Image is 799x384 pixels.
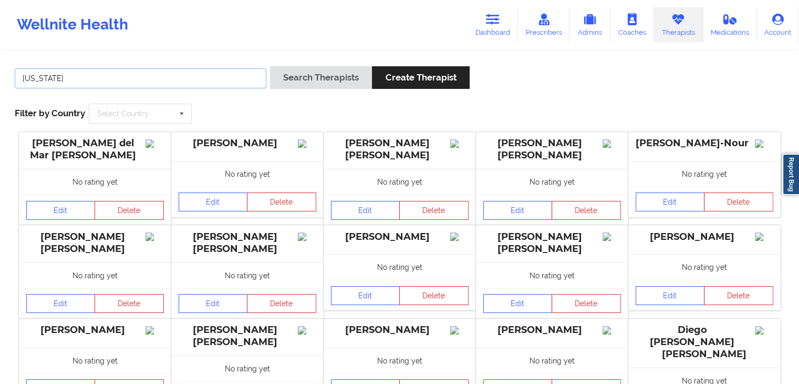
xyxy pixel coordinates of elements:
[331,231,469,243] div: [PERSON_NAME]
[476,169,628,195] div: No rating yet
[26,201,96,220] a: Edit
[95,201,164,220] button: Delete
[19,169,171,195] div: No rating yet
[636,231,773,243] div: [PERSON_NAME]
[372,66,469,89] button: Create Therapist
[171,161,324,187] div: No rating yet
[654,7,703,42] a: Therapists
[552,201,621,220] button: Delete
[331,137,469,161] div: [PERSON_NAME] [PERSON_NAME]
[179,294,248,313] a: Edit
[331,324,469,336] div: [PERSON_NAME]
[636,137,773,149] div: [PERSON_NAME]-Nour
[298,139,316,148] img: Image%2Fplaceholer-image.png
[483,324,621,336] div: [PERSON_NAME]
[179,231,316,255] div: [PERSON_NAME] [PERSON_NAME]
[756,7,799,42] a: Account
[552,294,621,313] button: Delete
[782,154,799,195] a: Report Bug
[298,233,316,241] img: Image%2Fplaceholer-image.png
[26,231,164,255] div: [PERSON_NAME] [PERSON_NAME]
[171,356,324,381] div: No rating yet
[399,201,469,220] button: Delete
[518,7,570,42] a: Prescribers
[399,286,469,305] button: Delete
[603,326,621,335] img: Image%2Fplaceholer-image.png
[331,286,400,305] a: Edit
[324,348,476,373] div: No rating yet
[15,68,266,88] input: Search Keywords
[324,254,476,280] div: No rating yet
[603,139,621,148] img: Image%2Fplaceholer-image.png
[247,294,316,313] button: Delete
[755,233,773,241] img: Image%2Fplaceholer-image.png
[26,324,164,336] div: [PERSON_NAME]
[270,66,372,89] button: Search Therapists
[146,139,164,148] img: Image%2Fplaceholer-image.png
[628,254,781,280] div: No rating yet
[247,193,316,211] button: Delete
[703,7,757,42] a: Medications
[476,262,628,288] div: No rating yet
[450,139,469,148] img: Image%2Fplaceholer-image.png
[97,110,149,117] div: Select Country
[179,137,316,149] div: [PERSON_NAME]
[26,294,96,313] a: Edit
[610,7,654,42] a: Coaches
[704,286,773,305] button: Delete
[19,262,171,288] div: No rating yet
[450,326,469,335] img: Image%2Fplaceholer-image.png
[755,326,773,335] img: Image%2Fplaceholer-image.png
[603,233,621,241] img: Image%2Fplaceholer-image.png
[146,233,164,241] img: Image%2Fplaceholer-image.png
[636,193,705,211] a: Edit
[483,231,621,255] div: [PERSON_NAME] [PERSON_NAME]
[483,137,621,161] div: [PERSON_NAME] [PERSON_NAME]
[15,108,85,118] span: Filter by Country
[331,201,400,220] a: Edit
[298,326,316,335] img: Image%2Fplaceholer-image.png
[476,348,628,373] div: No rating yet
[146,326,164,335] img: Image%2Fplaceholer-image.png
[704,193,773,211] button: Delete
[636,324,773,360] div: Diego [PERSON_NAME] [PERSON_NAME]
[324,169,476,195] div: No rating yet
[171,262,324,288] div: No rating yet
[628,161,781,187] div: No rating yet
[450,233,469,241] img: Image%2Fplaceholer-image.png
[483,294,553,313] a: Edit
[179,324,316,348] div: [PERSON_NAME] [PERSON_NAME]
[636,286,705,305] a: Edit
[483,201,553,220] a: Edit
[468,7,518,42] a: Dashboard
[755,139,773,148] img: Image%2Fplaceholer-image.png
[26,137,164,161] div: [PERSON_NAME] del Mar [PERSON_NAME]
[179,193,248,211] a: Edit
[19,348,171,373] div: No rating yet
[95,294,164,313] button: Delete
[569,7,610,42] a: Admins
